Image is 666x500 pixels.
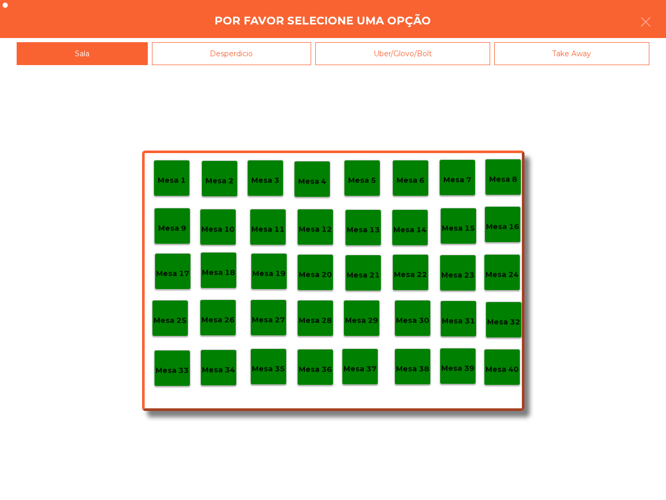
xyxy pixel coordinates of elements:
[152,42,312,66] div: Desperdicio
[156,365,189,377] p: Mesa 33
[441,362,475,374] p: Mesa 39
[393,224,427,236] p: Mesa 14
[494,42,650,66] div: Take Away
[343,363,377,375] p: Mesa 37
[442,222,475,234] p: Mesa 15
[485,364,519,376] p: Mesa 40
[347,269,380,281] p: Mesa 21
[442,315,475,327] p: Mesa 31
[489,173,517,185] p: Mesa 8
[315,42,490,66] div: Uber/Glovo/Bolt
[158,174,186,186] p: Mesa 1
[202,267,235,279] p: Mesa 18
[201,223,235,235] p: Mesa 10
[156,268,189,280] p: Mesa 17
[252,363,285,375] p: Mesa 35
[201,314,235,326] p: Mesa 26
[252,314,285,326] p: Mesa 27
[441,269,475,281] p: Mesa 23
[486,221,519,233] p: Mesa 16
[252,268,286,280] p: Mesa 19
[396,174,425,186] p: Mesa 6
[485,269,519,281] p: Mesa 24
[214,13,431,29] h4: Por favor selecione uma opção
[299,269,332,281] p: Mesa 20
[298,176,326,187] p: Mesa 4
[299,364,332,376] p: Mesa 36
[299,315,332,327] p: Mesa 28
[345,315,378,327] p: Mesa 29
[487,316,520,328] p: Mesa 32
[251,223,285,235] p: Mesa 11
[251,174,279,186] p: Mesa 3
[396,363,429,375] p: Mesa 38
[153,315,187,327] p: Mesa 25
[348,174,376,186] p: Mesa 5
[396,315,429,327] p: Mesa 30
[17,42,148,66] div: Sala
[394,269,427,281] p: Mesa 22
[202,364,235,376] p: Mesa 34
[206,175,234,187] p: Mesa 2
[158,222,186,234] p: Mesa 9
[443,174,471,186] p: Mesa 7
[347,224,380,236] p: Mesa 13
[299,223,332,235] p: Mesa 12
